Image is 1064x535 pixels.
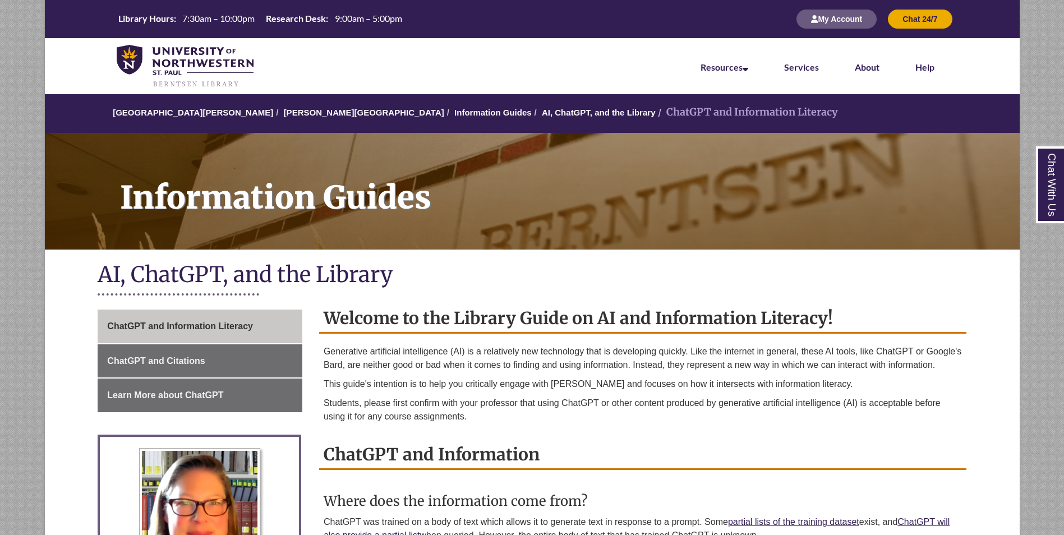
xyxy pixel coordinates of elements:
[915,62,934,72] a: Help
[98,310,302,343] a: ChatGPT and Information Literacy
[888,14,952,24] a: Chat 24/7
[113,108,273,117] a: [GEOGRAPHIC_DATA][PERSON_NAME]
[728,517,859,527] a: partial lists of the training dataset
[335,13,402,24] span: 9:00am – 5:00pm
[324,377,962,391] p: This guide's intention is to help you critically engage with [PERSON_NAME] and focuses on how it ...
[701,62,748,72] a: Resources
[319,440,966,470] h2: ChatGPT and Information
[98,261,966,290] h1: AI, ChatGPT, and the Library
[796,10,877,29] button: My Account
[107,390,223,400] span: Learn More about ChatGPT
[114,12,178,25] th: Library Hours:
[784,62,819,72] a: Services
[261,12,330,25] th: Research Desk:
[284,108,444,117] a: [PERSON_NAME][GEOGRAPHIC_DATA]
[114,12,407,26] a: Hours Today
[454,108,532,117] a: Information Guides
[796,14,877,24] a: My Account
[319,304,966,334] h2: Welcome to the Library Guide on AI and Information Literacy!
[324,345,962,372] p: Generative artificial intelligence (AI) is a relatively new technology that is developing quickly...
[324,492,962,510] h3: Where does the information come from?
[107,321,253,331] span: ChatGPT and Information Literacy
[655,104,838,121] li: ChatGPT and Information Literacy
[107,356,205,366] span: ChatGPT and Citations
[98,379,302,412] a: Learn More about ChatGPT
[888,10,952,29] button: Chat 24/7
[45,133,1020,250] a: Information Guides
[542,108,656,117] a: AI, ChatGPT, and the Library
[117,45,254,89] img: UNWSP Library Logo
[108,133,1020,235] h1: Information Guides
[324,396,962,423] p: Students, please first confirm with your professor that using ChatGPT or other content produced b...
[98,344,302,378] a: ChatGPT and Citations
[855,62,879,72] a: About
[98,310,302,412] div: Guide Page Menu
[114,12,407,25] table: Hours Today
[182,13,255,24] span: 7:30am – 10:00pm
